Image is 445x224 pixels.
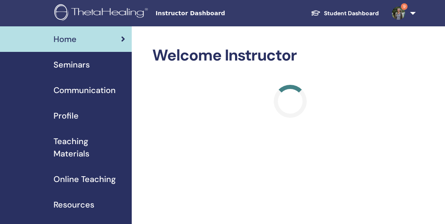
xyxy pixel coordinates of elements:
img: logo.png [54,4,151,23]
span: Online Teaching [54,173,116,185]
a: Student Dashboard [304,6,385,21]
span: Instructor Dashboard [156,9,279,18]
span: Teaching Materials [54,135,125,160]
span: Seminars [54,58,90,71]
img: default.jpg [392,7,405,20]
span: 9 [401,3,408,10]
h2: Welcome Instructor [152,46,428,65]
span: Resources [54,198,94,211]
span: Communication [54,84,116,96]
img: graduation-cap-white.svg [311,9,321,16]
span: Home [54,33,77,45]
span: Profile [54,110,79,122]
